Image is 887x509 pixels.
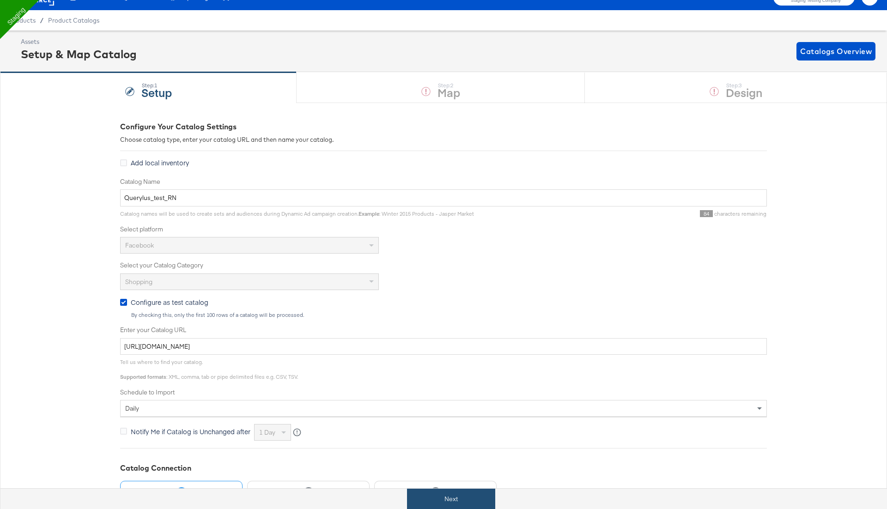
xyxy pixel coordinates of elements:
div: Catalog Connection [120,463,767,473]
span: Configure as test catalog [131,297,208,307]
span: daily [125,404,139,412]
div: characters remaining [474,210,767,218]
label: Schedule to Import [120,388,767,397]
strong: Setup [141,85,172,100]
label: Catalog Name [120,177,767,186]
input: Name your catalog e.g. My Dynamic Product Catalog [120,189,767,206]
strong: Supported formats [120,373,166,380]
span: Products [9,17,36,24]
span: 1 day [259,428,275,436]
button: Catalogs Overview [796,42,875,61]
div: Step: 1 [141,82,172,89]
span: / [36,17,48,24]
span: Facebook [125,241,154,249]
label: Select platform [120,225,767,234]
label: Select your Catalog Category [120,261,767,270]
span: Shopping [125,278,152,286]
label: Enter your Catalog URL [120,326,767,334]
div: Setup & Map Catalog [21,46,137,62]
input: Enter Catalog URL, e.g. http://www.example.com/products.xml [120,338,767,355]
span: Add local inventory [131,158,189,167]
div: Choose catalog type, enter your catalog URL and then name your catalog. [120,135,767,144]
div: By checking this, only the first 100 rows of a catalog will be processed. [131,312,767,318]
span: Catalog names will be used to create sets and audiences during Dynamic Ad campaign creation. : Wi... [120,210,474,217]
span: Catalogs Overview [800,45,872,58]
span: Notify Me if Catalog is Unchanged after [131,427,250,436]
div: Configure Your Catalog Settings [120,121,767,132]
span: Tell us where to find your catalog. : XML, comma, tab or pipe delimited files e.g. CSV, TSV. [120,358,298,380]
a: Product Catalogs [48,17,99,24]
span: 84 [700,210,713,217]
strong: Example [358,210,379,217]
div: Assets [21,37,137,46]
